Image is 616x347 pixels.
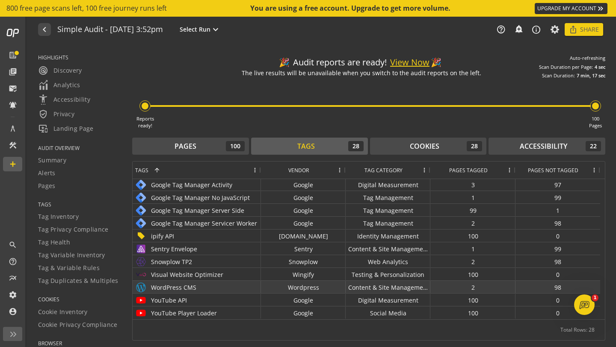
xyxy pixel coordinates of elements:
[135,230,258,242] div: ipify API
[430,281,515,293] div: 2
[9,241,17,249] mat-icon: search
[6,3,167,13] span: 800 free page scans left, 100 free journey runs left
[346,204,430,216] div: Tag Management
[9,51,17,59] mat-icon: list_alt
[135,218,147,229] img: Google Tag Manager Servicer Worker
[346,191,430,203] div: Tag Management
[560,320,595,340] div: Total Rows: 28
[135,307,258,319] div: YouTube Player Loader
[595,64,605,71] div: 4 sec
[135,256,258,268] div: Snowplow TP2
[9,84,17,93] mat-icon: mark_email_read
[449,167,488,174] span: Pages Tagged
[574,294,595,315] iframe: Intercom live chat
[38,238,70,247] span: Tag Health
[135,282,147,293] img: WordPress CMS
[515,204,600,216] div: 1
[535,3,607,14] a: UPGRADE MY ACCOUNT
[38,340,121,347] span: BROWSER
[515,255,600,268] div: 98
[430,294,515,306] div: 100
[9,124,17,133] mat-icon: architecture
[565,23,603,36] button: Share
[261,255,346,268] div: Snowplow
[467,141,482,151] div: 28
[38,296,121,303] span: COOKIES
[430,217,515,229] div: 2
[410,141,439,151] div: Cookies
[261,178,346,191] div: Google
[288,167,309,174] span: Vendor
[261,204,346,216] div: Google
[38,124,48,134] mat-icon: important_devices
[38,225,109,234] span: Tag Privacy Compliance
[515,242,600,255] div: 99
[496,25,506,34] mat-icon: help_outline
[38,264,100,272] span: Tag & Variable Rules
[38,109,48,119] mat-icon: verified_user
[9,257,17,266] mat-icon: help_outline
[346,217,430,229] div: Tag Management
[135,256,147,268] img: Snowplow TP2
[38,54,121,61] span: HIGHLIGHTS
[132,138,249,155] button: Pages100
[542,72,575,79] div: Scan Duration:
[178,24,222,35] button: Select Run
[346,268,430,280] div: Testing & Personalization
[515,217,600,229] div: 98
[135,205,147,216] img: Google Tag Manager Server Side
[261,306,346,319] div: Google
[589,115,602,129] div: 100 Pages
[515,294,600,306] div: 0
[135,243,147,255] img: Sentry Envelope
[9,160,17,168] mat-icon: add
[180,25,210,34] span: Select Run
[38,201,121,208] span: TAGS
[348,141,364,151] div: 28
[38,212,79,221] span: Tag Inventory
[261,242,346,255] div: Sentry
[596,4,605,13] mat-icon: keyboard_double_arrow_right
[9,68,17,76] mat-icon: library_books
[279,56,290,69] div: 🎉
[38,94,90,105] span: Accessibility
[261,229,346,242] div: [DOMAIN_NAME]
[135,191,258,204] div: Google Tag Manager No JavaScript
[430,255,515,268] div: 2
[430,204,515,216] div: 99
[135,179,147,191] img: Google Tag Manager Activity
[38,182,56,190] span: Pages
[261,191,346,203] div: Google
[431,56,441,69] div: 🎉
[370,138,487,155] button: Cookies28
[515,281,600,293] div: 98
[226,141,245,151] div: 100
[38,321,118,329] span: Cookie Privacy Compliance
[346,178,430,191] div: Digital Measurement
[430,229,515,242] div: 100
[297,141,315,151] div: Tags
[38,94,48,105] mat-icon: settings_accessibility
[515,191,600,203] div: 99
[135,294,147,306] img: YouTube API
[38,65,48,76] mat-icon: radar
[136,115,154,129] div: Reports ready!
[580,22,599,37] span: Share
[346,281,430,293] div: Content & Site Management
[514,24,523,33] mat-icon: add_alert
[38,109,74,119] span: Privacy
[279,56,444,69] div: Audit reports are ready!
[515,306,600,319] div: 0
[135,294,258,306] div: YouTube API
[38,276,118,285] span: Tag Duplicates & Multiples
[261,268,346,280] div: Wingify
[539,64,593,71] div: Scan Duration per Page:
[135,269,147,280] img: Visual Website Optimizer
[135,167,148,174] span: Tags
[57,25,163,34] h1: Simple Audit - 14 October 2025 | 3:52pm
[592,294,598,301] span: 1
[489,138,605,155] button: Accessibility22
[38,156,66,165] span: Summary
[9,307,17,316] mat-icon: account_circle
[528,167,578,174] span: Pages Not Tagged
